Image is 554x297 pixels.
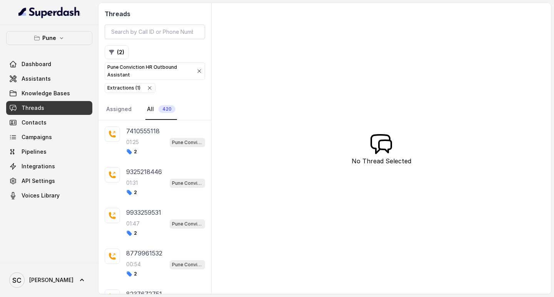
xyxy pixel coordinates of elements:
[6,57,92,71] a: Dashboard
[6,72,92,86] a: Assistants
[126,126,160,136] p: 7410555118
[107,84,140,92] div: Extractions ( 1 )
[12,276,22,284] text: SC
[22,133,52,141] span: Campaigns
[29,276,73,284] span: [PERSON_NAME]
[22,192,60,199] span: Voices Library
[105,99,133,120] a: Assigned
[126,208,161,217] p: 9933259531
[126,167,162,176] p: 9325218446
[126,179,138,187] p: 01:31
[6,86,92,100] a: Knowledge Bases
[6,130,92,144] a: Campaigns
[159,105,175,113] span: 420
[126,138,139,146] p: 01:25
[6,174,92,188] a: API Settings
[6,31,92,45] button: Pune
[126,249,162,258] p: 8779961532
[22,104,44,112] span: Threads
[105,9,205,18] h2: Threads
[126,260,141,268] p: 00:54
[6,269,92,291] a: [PERSON_NAME]
[145,99,177,120] a: All420
[352,156,411,166] p: No Thread Selected
[172,220,203,228] p: Pune Conviction HR Outbound Assistant
[22,177,55,185] span: API Settings
[22,119,47,126] span: Contacts
[172,261,203,269] p: Pune Conviction HR Outbound Assistant
[107,63,190,79] p: Pune Conviction HR Outbound Assistant
[105,62,205,80] button: Pune Conviction HR Outbound Assistant
[105,99,205,120] nav: Tabs
[172,179,203,187] p: Pune Conviction HR Outbound Assistant
[22,60,51,68] span: Dashboard
[22,75,51,83] span: Assistants
[126,189,137,196] span: 2
[105,45,129,59] button: (2)
[126,149,137,155] span: 2
[105,25,205,39] input: Search by Call ID or Phone Number
[105,83,155,93] button: Extractions (1)
[6,116,92,129] a: Contacts
[22,148,47,156] span: Pipelines
[6,189,92,202] a: Voices Library
[172,139,203,146] p: Pune Conviction HR Outbound Assistant
[6,159,92,173] a: Integrations
[6,145,92,159] a: Pipelines
[22,163,55,170] span: Integrations
[6,101,92,115] a: Threads
[22,90,70,97] span: Knowledge Bases
[42,33,56,43] p: Pune
[126,271,137,277] span: 2
[126,220,140,227] p: 01:47
[18,6,80,18] img: light.svg
[126,230,137,236] span: 2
